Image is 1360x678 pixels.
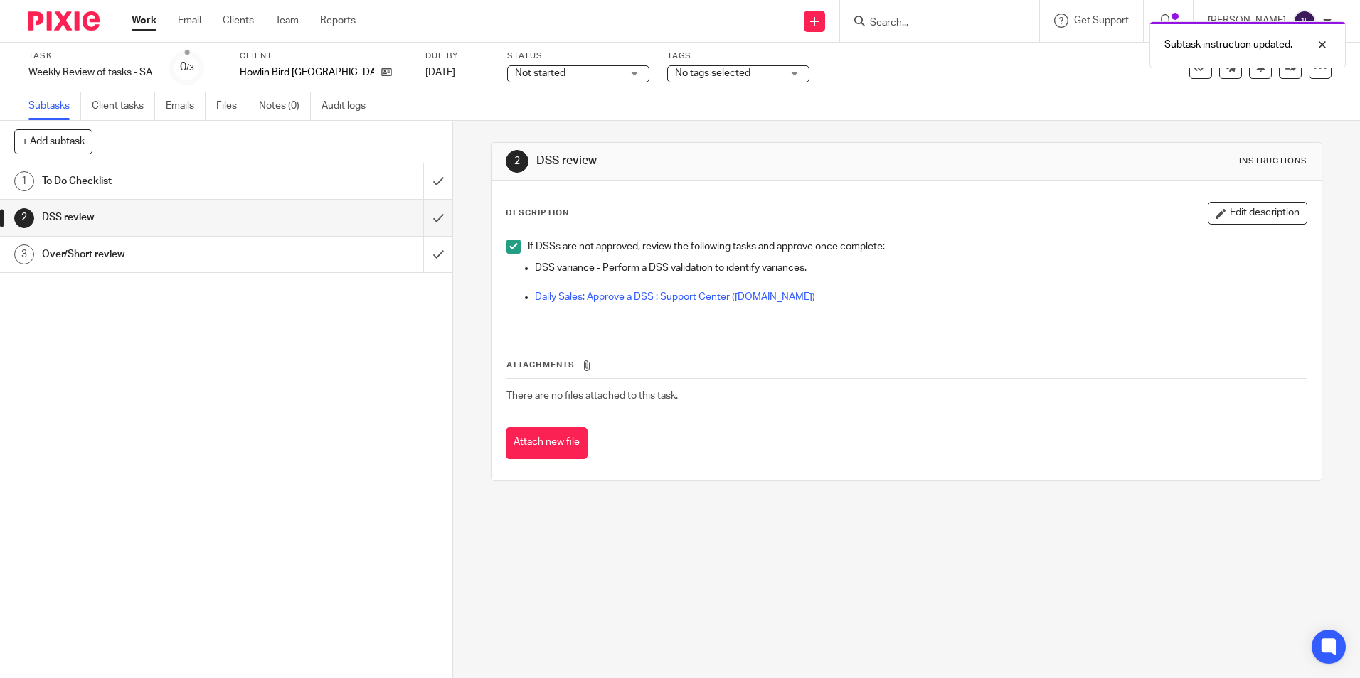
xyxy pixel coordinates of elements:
[42,244,287,265] h1: Over/Short review
[132,14,156,28] a: Work
[28,92,81,120] a: Subtasks
[28,50,152,62] label: Task
[675,68,750,78] span: No tags selected
[535,292,815,302] a: Daily Sales: Approve a DSS : Support Center ([DOMAIN_NAME])
[1293,10,1316,33] img: svg%3E
[535,261,1306,275] p: DSS variance - Perform a DSS validation to identify variances.
[28,11,100,31] img: Pixie
[275,14,299,28] a: Team
[240,50,408,62] label: Client
[14,244,34,264] div: 3
[240,65,374,80] p: Howlin Bird [GEOGRAPHIC_DATA]
[667,50,809,62] label: Tags
[528,240,1306,254] p: If DSSs are not approved, review the following tasks and approve once complete:
[42,207,287,228] h1: DSS review
[216,92,248,120] a: Files
[425,68,455,77] span: [DATE]
[506,150,528,173] div: 2
[515,68,565,78] span: Not started
[425,50,489,62] label: Due by
[42,171,287,192] h1: To Do Checklist
[506,427,588,459] button: Attach new file
[536,154,937,168] h1: DSS review
[1239,156,1307,167] div: Instructions
[506,391,678,401] span: There are no files attached to this task.
[506,361,575,369] span: Attachments
[322,92,376,120] a: Audit logs
[166,92,206,120] a: Emails
[14,208,34,228] div: 2
[180,59,194,75] div: 0
[92,92,155,120] a: Client tasks
[178,14,201,28] a: Email
[506,208,569,219] p: Description
[259,92,311,120] a: Notes (0)
[507,50,649,62] label: Status
[1164,38,1292,52] p: Subtask instruction updated.
[14,129,92,154] button: + Add subtask
[223,14,254,28] a: Clients
[1208,202,1307,225] button: Edit description
[14,171,34,191] div: 1
[320,14,356,28] a: Reports
[186,64,194,72] small: /3
[28,65,152,80] div: Weekly Review of tasks - SA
